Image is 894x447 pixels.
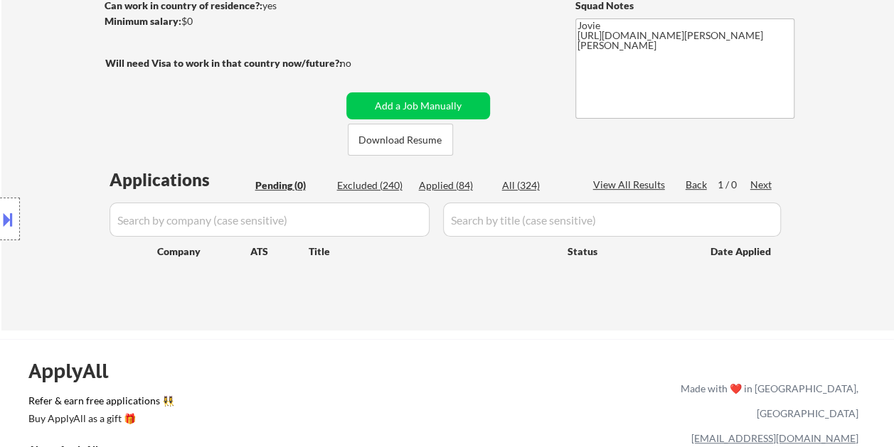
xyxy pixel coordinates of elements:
a: Refer & earn free applications 👯‍♀️ [28,396,383,411]
div: Made with ❤️ in [GEOGRAPHIC_DATA], [GEOGRAPHIC_DATA] [675,376,858,426]
div: no [340,56,381,70]
div: All (324) [502,178,573,193]
div: Back [686,178,708,192]
div: ApplyAll [28,359,124,383]
div: ATS [250,244,309,259]
div: $0 [105,14,341,28]
div: Applied (84) [419,178,490,193]
div: Buy ApplyAll as a gift 🎁 [28,414,171,424]
strong: Minimum salary: [105,15,181,27]
a: Buy ApplyAll as a gift 🎁 [28,411,171,429]
input: Search by title (case sensitive) [443,203,781,237]
a: [EMAIL_ADDRESS][DOMAIN_NAME] [691,432,858,444]
strong: Will need Visa to work in that country now/future?: [105,57,342,69]
div: Pending (0) [255,178,326,193]
div: Excluded (240) [337,178,408,193]
div: Title [309,244,554,259]
button: Download Resume [348,124,453,156]
input: Search by company (case sensitive) [110,203,430,237]
div: Next [750,178,773,192]
div: View All Results [593,178,669,192]
button: Add a Job Manually [346,92,490,119]
div: Status [568,238,690,264]
div: Date Applied [711,244,773,259]
div: 1 / 0 [718,178,750,192]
